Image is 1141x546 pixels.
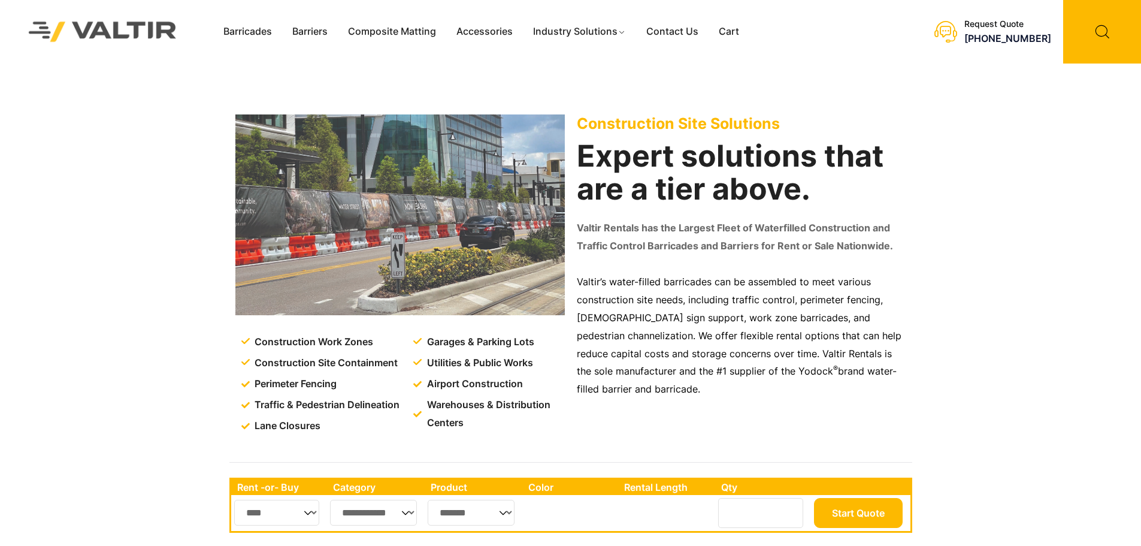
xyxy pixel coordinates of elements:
[522,479,619,495] th: Color
[523,23,636,41] a: Industry Solutions
[327,479,425,495] th: Category
[424,333,534,351] span: Garages & Parking Lots
[282,23,338,41] a: Barriers
[577,219,906,255] p: Valtir Rentals has the Largest Fleet of Waterfilled Construction and Traffic Control Barricades a...
[252,396,399,414] span: Traffic & Pedestrian Delineation
[252,375,337,393] span: Perimeter Fencing
[618,479,715,495] th: Rental Length
[636,23,709,41] a: Contact Us
[446,23,523,41] a: Accessories
[425,479,522,495] th: Product
[252,354,398,372] span: Construction Site Containment
[424,354,533,372] span: Utilities & Public Works
[964,32,1051,44] a: [PHONE_NUMBER]
[577,273,906,399] p: Valtir’s water-filled barricades can be assembled to meet various construction site needs, includ...
[964,19,1051,29] div: Request Quote
[814,498,903,528] button: Start Quote
[709,23,749,41] a: Cart
[338,23,446,41] a: Composite Matting
[715,479,810,495] th: Qty
[231,479,327,495] th: Rent -or- Buy
[424,375,523,393] span: Airport Construction
[577,140,906,206] h2: Expert solutions that are a tier above.
[833,364,838,373] sup: ®
[13,6,192,57] img: Valtir Rentals
[252,333,373,351] span: Construction Work Zones
[252,417,320,435] span: Lane Closures
[424,396,567,432] span: Warehouses & Distribution Centers
[577,114,906,132] p: Construction Site Solutions
[213,23,282,41] a: Barricades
